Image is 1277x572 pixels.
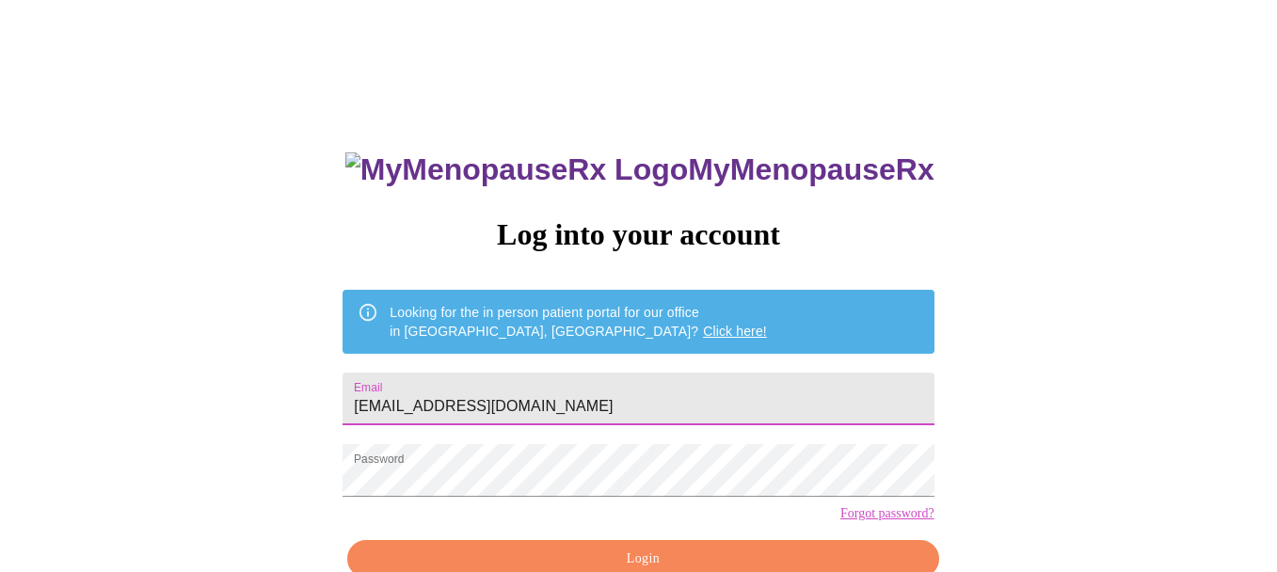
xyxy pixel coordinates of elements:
[840,506,934,521] a: Forgot password?
[390,295,767,348] div: Looking for the in person patient portal for our office in [GEOGRAPHIC_DATA], [GEOGRAPHIC_DATA]?
[345,152,688,187] img: MyMenopauseRx Logo
[703,324,767,339] a: Click here!
[343,217,934,252] h3: Log into your account
[345,152,934,187] h3: MyMenopauseRx
[369,548,917,571] span: Login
